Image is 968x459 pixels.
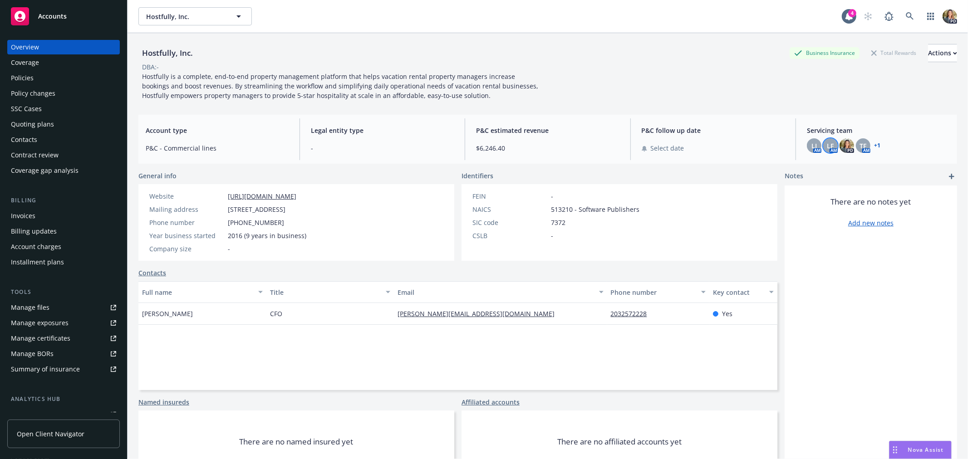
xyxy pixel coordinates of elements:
span: Hostfully is a complete, end-to-end property management platform that helps vacation rental prope... [142,72,540,100]
span: Accounts [38,13,67,20]
div: SIC code [472,218,547,227]
a: Report a Bug [880,7,898,25]
a: Account charges [7,239,120,254]
div: Overview [11,40,39,54]
div: Manage BORs [11,347,54,361]
a: Switch app [922,7,940,25]
div: Loss summary generator [11,407,86,422]
span: 2016 (9 years in business) [228,231,306,240]
div: Total Rewards [867,47,921,59]
a: Add new notes [848,218,894,228]
div: Website [149,191,224,201]
span: Yes [722,309,732,318]
div: Policy changes [11,86,55,101]
a: Manage files [7,300,120,315]
div: Billing updates [11,224,57,239]
span: Open Client Navigator [17,429,84,439]
a: Coverage [7,55,120,70]
a: Billing updates [7,224,120,239]
a: Affiliated accounts [462,397,520,407]
a: +1 [874,143,880,148]
a: [URL][DOMAIN_NAME] [228,192,296,200]
div: Year business started [149,231,224,240]
span: P&C follow up date [642,126,785,135]
span: Servicing team [807,126,950,135]
span: Legal entity type [311,126,454,135]
div: Quoting plans [11,117,54,132]
div: Manage certificates [11,331,70,346]
span: P&C estimated revenue [476,126,619,135]
a: Contract review [7,148,120,162]
a: Contacts [7,132,120,147]
div: Account charges [11,239,61,254]
a: Manage certificates [7,331,120,346]
div: Phone number [611,288,696,297]
span: 513210 - Software Publishers [551,205,639,214]
span: - [228,244,230,254]
a: Policy changes [7,86,120,101]
div: Key contact [713,288,764,297]
div: Coverage gap analysis [11,163,79,178]
span: LF [827,141,834,151]
span: LI [811,141,817,151]
div: Contract review [11,148,59,162]
div: 4 [848,9,856,17]
span: 7372 [551,218,565,227]
button: Title [266,281,394,303]
a: 2032572228 [611,309,654,318]
span: [PHONE_NUMBER] [228,218,284,227]
button: Hostfully, Inc. [138,7,252,25]
span: - [551,191,553,201]
div: Policies [11,71,34,85]
div: Title [270,288,381,297]
div: Mailing address [149,205,224,214]
a: Manage exposures [7,316,120,330]
div: Coverage [11,55,39,70]
button: Phone number [607,281,709,303]
button: Actions [928,44,957,62]
span: - [551,231,553,240]
a: Contacts [138,268,166,278]
span: Identifiers [462,171,493,181]
span: There are no notes yet [831,196,911,207]
a: Quoting plans [7,117,120,132]
a: Summary of insurance [7,362,120,376]
a: Named insureds [138,397,189,407]
a: Installment plans [7,255,120,269]
span: Nova Assist [908,446,944,454]
a: [PERSON_NAME][EMAIL_ADDRESS][DOMAIN_NAME] [398,309,562,318]
div: Drag to move [889,441,901,459]
a: Loss summary generator [7,407,120,422]
a: Policies [7,71,120,85]
div: DBA: - [142,62,159,72]
a: Accounts [7,4,120,29]
a: Manage BORs [7,347,120,361]
div: Summary of insurance [11,362,80,376]
button: Full name [138,281,266,303]
span: There are no named insured yet [240,436,354,447]
div: Phone number [149,218,224,227]
div: Manage exposures [11,316,69,330]
img: photo [943,9,957,24]
a: SSC Cases [7,102,120,116]
div: NAICS [472,205,547,214]
div: Analytics hub [7,395,120,404]
div: Business Insurance [790,47,860,59]
a: Coverage gap analysis [7,163,120,178]
a: Overview [7,40,120,54]
div: Installment plans [11,255,64,269]
div: FEIN [472,191,547,201]
span: $6,246.40 [476,143,619,153]
div: Contacts [11,132,37,147]
button: Email [394,281,607,303]
span: Select date [651,143,684,153]
button: Nova Assist [889,441,952,459]
div: Manage files [11,300,49,315]
a: Start snowing [859,7,877,25]
div: Billing [7,196,120,205]
span: Account type [146,126,289,135]
span: Hostfully, Inc. [146,12,225,21]
img: photo [840,138,854,153]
